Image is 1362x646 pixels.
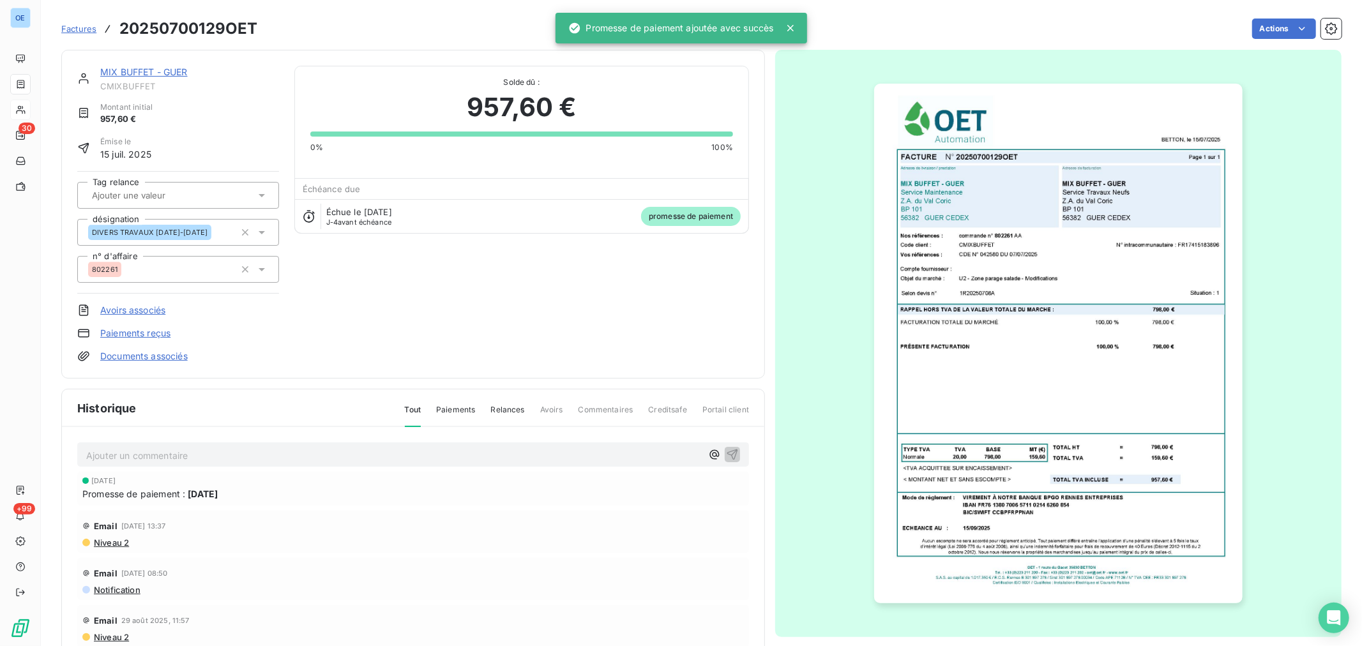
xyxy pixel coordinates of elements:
[121,522,166,530] span: [DATE] 13:37
[1252,19,1316,39] button: Actions
[490,404,524,426] span: Relances
[310,77,733,88] span: Solde dû :
[326,207,392,217] span: Échue le [DATE]
[19,123,35,134] span: 30
[405,404,421,427] span: Tout
[93,585,140,595] span: Notification
[61,24,96,34] span: Factures
[467,88,576,126] span: 957,60 €
[121,617,190,624] span: 29 août 2025, 11:57
[93,632,129,642] span: Niveau 2
[100,66,188,77] a: MIX BUFFET - GUER
[13,503,35,515] span: +99
[94,568,117,578] span: Email
[121,569,168,577] span: [DATE] 08:50
[91,190,219,201] input: Ajouter une valeur
[711,142,733,153] span: 100%
[92,229,208,236] span: DIVERS TRAVAUX [DATE]-[DATE]
[326,218,392,226] span: avant échéance
[568,17,774,40] div: Promesse de paiement ajoutée avec succès
[641,207,741,226] span: promesse de paiement
[303,184,361,194] span: Échéance due
[702,404,749,426] span: Portail client
[100,147,151,161] span: 15 juil. 2025
[10,8,31,28] div: OE
[100,113,153,126] span: 957,60 €
[92,266,117,273] span: 802261
[579,404,633,426] span: Commentaires
[91,477,116,484] span: [DATE]
[100,136,151,147] span: Émise le
[874,84,1242,603] img: invoice_thumbnail
[61,22,96,35] a: Factures
[82,487,185,500] span: Promesse de paiement :
[100,350,188,363] a: Documents associés
[326,218,338,227] span: J-4
[77,400,137,417] span: Historique
[100,304,165,317] a: Avoirs associés
[100,327,170,340] a: Paiements reçus
[100,81,279,91] span: CMIXBUFFET
[436,404,475,426] span: Paiements
[94,615,117,626] span: Email
[1319,603,1349,633] div: Open Intercom Messenger
[310,142,323,153] span: 0%
[540,404,563,426] span: Avoirs
[94,521,117,531] span: Email
[648,404,687,426] span: Creditsafe
[93,537,129,548] span: Niveau 2
[100,101,153,113] span: Montant initial
[10,618,31,638] img: Logo LeanPay
[188,487,218,500] span: [DATE]
[119,17,257,40] h3: 20250700129OET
